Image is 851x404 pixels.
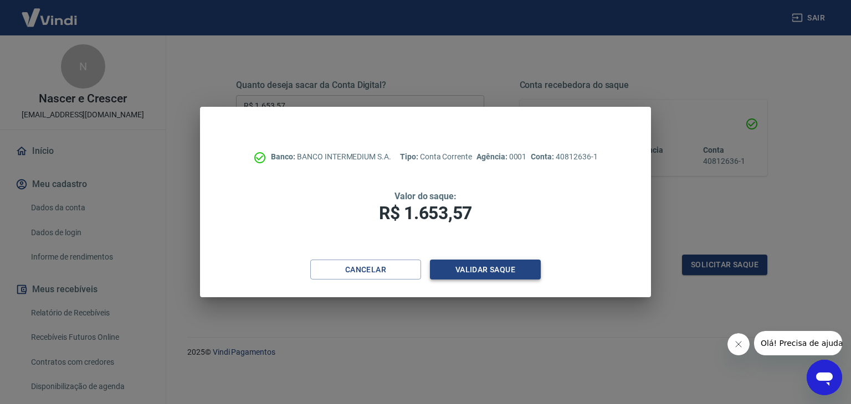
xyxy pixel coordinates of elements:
[531,151,597,163] p: 40812636-1
[310,260,421,280] button: Cancelar
[394,191,457,201] span: Valor do saque:
[379,203,472,224] span: R$ 1.653,57
[271,151,391,163] p: BANCO INTERMEDIUM S.A.
[430,260,541,280] button: Validar saque
[400,152,420,161] span: Tipo:
[400,151,472,163] p: Conta Corrente
[807,360,842,395] iframe: Botão para abrir a janela de mensagens
[476,151,526,163] p: 0001
[7,8,93,17] span: Olá! Precisa de ajuda?
[727,333,750,355] iframe: Fechar mensagem
[531,152,556,161] span: Conta:
[754,331,842,355] iframe: Mensagem da empresa
[271,152,297,161] span: Banco:
[476,152,509,161] span: Agência:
